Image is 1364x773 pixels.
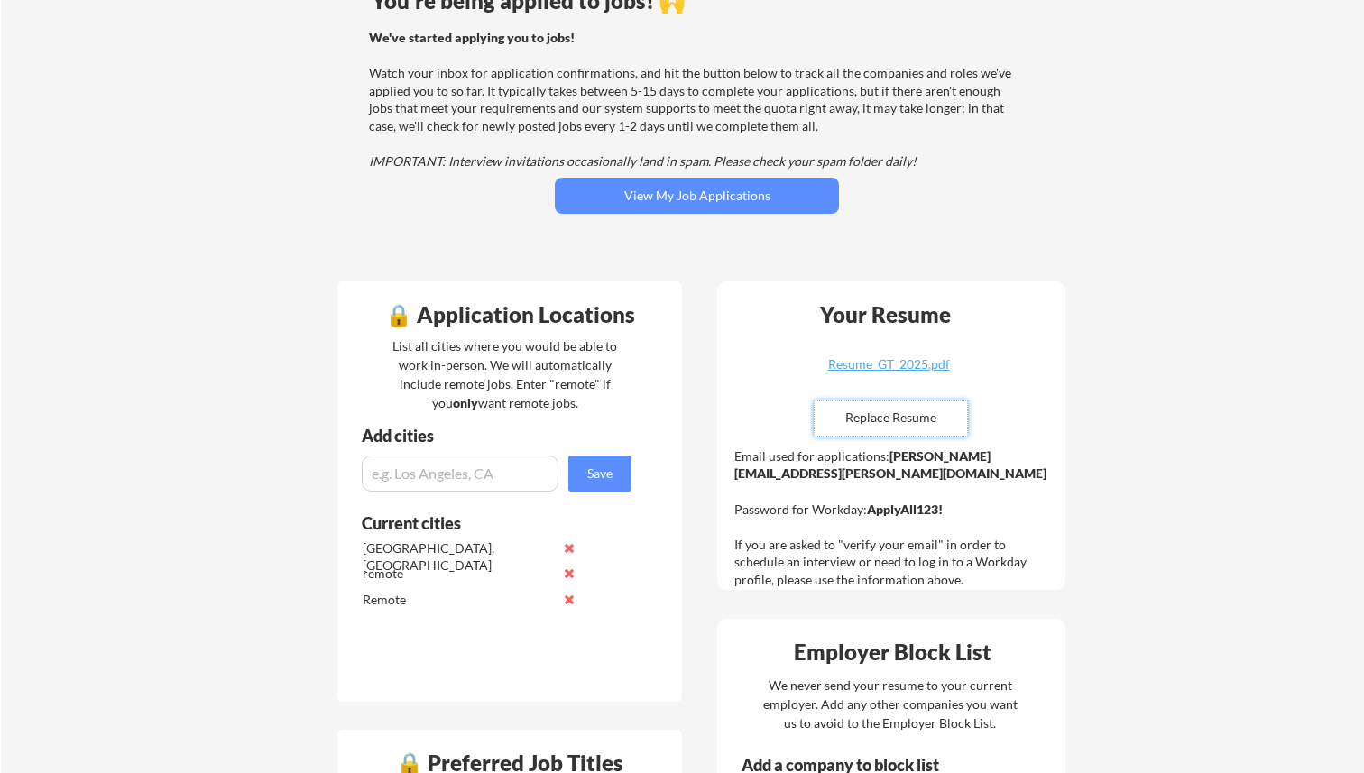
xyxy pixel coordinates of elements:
[362,515,612,531] div: Current cities
[734,448,1046,482] strong: [PERSON_NAME][EMAIL_ADDRESS][PERSON_NAME][DOMAIN_NAME]
[453,395,478,410] strong: only
[363,591,553,609] div: Remote
[362,428,636,444] div: Add cities
[742,757,967,773] div: Add a company to block list
[796,304,974,326] div: Your Resume
[867,502,943,517] strong: ApplyAll123!
[369,30,575,45] strong: We've started applying you to jobs!
[568,456,631,492] button: Save
[363,565,553,583] div: remote
[362,456,558,492] input: e.g. Los Angeles, CA
[369,153,917,169] em: IMPORTANT: Interview invitations occasionally land in spam. Please check your spam folder daily!
[724,641,1060,663] div: Employer Block List
[781,358,996,371] div: Resume_GT_2025.pdf
[381,336,629,412] div: List all cities where you would be able to work in-person. We will automatically include remote j...
[363,539,553,575] div: [GEOGRAPHIC_DATA], [GEOGRAPHIC_DATA]
[555,178,839,214] button: View My Job Applications
[342,304,677,326] div: 🔒 Application Locations
[734,447,1053,589] div: Email used for applications: Password for Workday: If you are asked to "verify your email" in ord...
[781,358,996,386] a: Resume_GT_2025.pdf
[761,676,1018,732] div: We never send your resume to your current employer. Add any other companies you want us to avoid ...
[369,29,1019,170] div: Watch your inbox for application confirmations, and hit the button below to track all the compani...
